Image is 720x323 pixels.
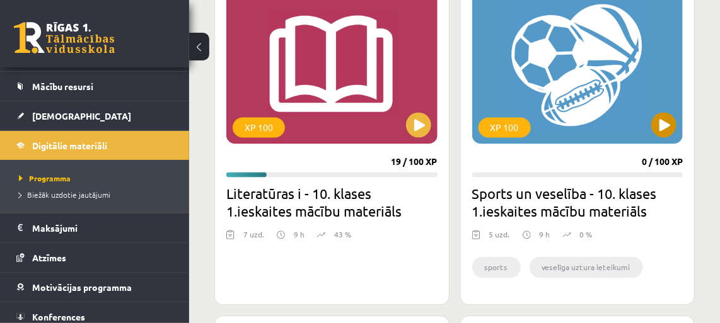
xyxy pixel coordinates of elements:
span: Motivācijas programma [32,281,132,293]
legend: Maksājumi [32,213,173,242]
div: 5 uzd. [489,229,510,248]
span: Atzīmes [32,252,66,263]
div: XP 100 [479,118,531,138]
div: XP 100 [233,118,285,138]
a: Mācību resursi [16,72,173,101]
a: Biežāk uzdotie jautājumi [19,189,177,200]
p: 9 h [294,229,305,241]
span: Programma [19,173,71,183]
span: Konferences [32,311,85,322]
a: [DEMOGRAPHIC_DATA] [16,101,173,130]
span: [DEMOGRAPHIC_DATA] [32,110,131,122]
h2: Sports un veselība - 10. klases 1.ieskaites mācību materiāls [472,185,683,220]
h2: Literatūras i - 10. klases 1.ieskaites mācību materiāls [226,185,438,220]
p: 9 h [540,229,550,241]
span: Biežāk uzdotie jautājumi [19,190,110,200]
li: veselīga uztura ieteikumi [530,257,643,278]
li: sports [472,257,521,278]
span: Mācību resursi [32,81,93,92]
a: Maksājumi [16,213,173,242]
a: Rīgas 1. Tālmācības vidusskola [14,22,115,54]
p: 43 % [334,229,351,241]
a: Programma [19,173,177,184]
span: Digitālie materiāli [32,140,107,151]
div: 7 uzd. [243,229,264,248]
p: 0 % [580,229,593,241]
a: Atzīmes [16,243,173,272]
a: Digitālie materiāli [16,131,173,160]
a: Motivācijas programma [16,273,173,302]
